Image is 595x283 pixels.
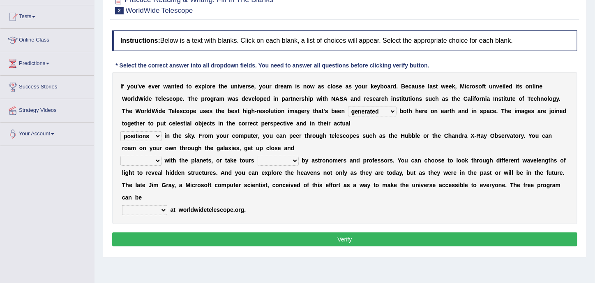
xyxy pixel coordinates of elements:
b: i [503,83,504,90]
b: s [262,108,265,114]
b: l [331,83,332,90]
b: . [183,95,184,102]
b: h [191,95,195,102]
b: o [479,83,482,90]
b: e [162,108,166,114]
b: v [152,83,155,90]
b: a [376,95,379,102]
b: u [199,108,203,114]
b: r [205,95,207,102]
b: T [188,95,191,102]
b: s [349,83,352,90]
b: r [480,95,482,102]
b: A [335,95,339,102]
b: p [282,95,286,102]
b: d [357,95,361,102]
b: s [235,95,239,102]
b: i [246,108,248,114]
b: e [405,83,408,90]
b: - [255,108,257,114]
b: e [506,83,509,90]
b: e [245,95,249,102]
b: e [148,83,152,90]
b: c [408,83,412,90]
b: p [201,95,205,102]
b: a [412,83,415,90]
b: e [149,95,152,102]
b: a [346,83,349,90]
b: i [411,95,412,102]
b: o [256,95,260,102]
b: i [516,83,517,90]
b: . [559,95,560,102]
b: u [266,83,270,90]
b: h [218,108,221,114]
b: t [187,83,189,90]
b: o [384,83,387,90]
b: c [432,95,436,102]
b: l [255,95,256,102]
b: n [482,95,486,102]
b: h [454,95,457,102]
b: i [401,95,403,102]
b: u [134,83,138,90]
b: t [484,83,486,90]
b: t [517,83,519,90]
b: s [419,95,422,102]
div: * Select the correct answer into all dropdown fields. You need to answer all questions before cli... [112,61,433,70]
b: d [180,83,183,90]
b: c [466,83,470,90]
b: o [544,95,548,102]
b: S [340,95,344,102]
b: s [475,83,479,90]
b: s [297,83,300,90]
b: o [358,83,362,90]
b: W [136,108,141,114]
b: r [299,95,301,102]
a: Online Class [0,29,94,49]
b: e [231,108,235,114]
b: e [530,95,534,102]
b: b [381,83,384,90]
b: h [325,95,328,102]
b: r [158,83,160,90]
b: r [364,95,366,102]
b: f [122,83,124,90]
b: l [428,83,430,90]
b: u [507,95,511,102]
b: a [168,83,171,90]
b: o [526,83,529,90]
b: t [505,95,507,102]
b: e [512,95,516,102]
b: T [155,95,158,102]
b: e [499,83,503,90]
b: n [275,95,279,102]
b: l [504,83,506,90]
b: o [476,95,480,102]
b: e [155,83,158,90]
b: a [216,95,219,102]
b: v [249,95,252,102]
b: e [373,95,376,102]
b: s [519,83,523,90]
b: c [183,108,186,114]
b: n [303,83,307,90]
b: C [464,95,468,102]
b: i [465,83,466,90]
b: e [142,83,145,90]
b: i [273,95,275,102]
b: v [139,83,142,90]
b: h [221,83,224,90]
b: c [169,95,173,102]
b: Instructions: [120,37,160,44]
b: o [173,95,176,102]
b: u [405,95,409,102]
a: Strategy Videos [0,99,94,120]
b: r [144,108,146,114]
b: e [158,95,161,102]
b: a [387,83,391,90]
b: b [228,108,231,114]
b: n [234,83,238,90]
b: i [308,95,310,102]
b: M [460,83,465,90]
